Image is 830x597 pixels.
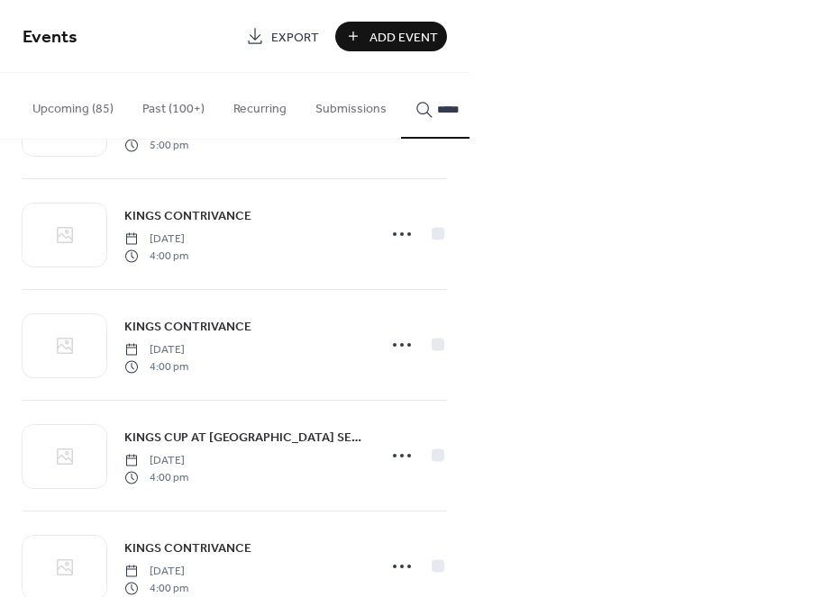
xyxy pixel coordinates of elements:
[124,453,188,469] span: [DATE]
[124,564,188,580] span: [DATE]
[124,358,188,375] span: 4:00 pm
[124,318,251,337] span: KINGS CONTRIVANCE
[124,580,188,596] span: 4:00 pm
[124,427,366,448] a: KINGS CUP AT [GEOGRAPHIC_DATA] SEARCH
[124,205,251,226] a: KINGS CONTRIVANCE
[237,22,328,51] a: Export
[369,28,438,47] span: Add Event
[219,73,301,137] button: Recurring
[124,539,251,558] span: KINGS CONTRIVANCE
[124,207,251,226] span: KINGS CONTRIVANCE
[124,342,188,358] span: [DATE]
[335,22,447,51] button: Add Event
[301,73,401,137] button: Submissions
[124,538,251,558] a: KINGS CONTRIVANCE
[271,28,319,47] span: Export
[124,248,188,264] span: 4:00 pm
[128,73,219,137] button: Past (100+)
[18,73,128,137] button: Upcoming (85)
[124,469,188,485] span: 4:00 pm
[124,429,366,448] span: KINGS CUP AT [GEOGRAPHIC_DATA] SEARCH
[124,316,251,337] a: KINGS CONTRIVANCE
[124,231,188,248] span: [DATE]
[124,137,188,153] span: 5:00 pm
[23,20,78,55] span: Events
